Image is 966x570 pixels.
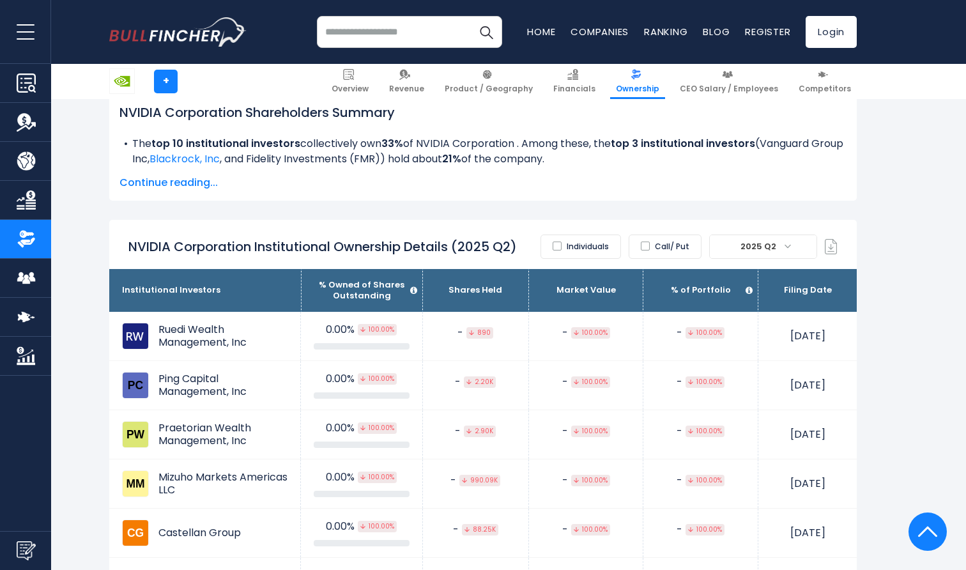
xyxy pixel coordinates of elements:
div: - [436,425,516,438]
a: Ranking [644,25,687,38]
th: Institutional Investors [109,269,301,312]
label: Individuals [540,235,621,259]
td: [DATE] [758,312,857,361]
div: - [656,425,745,438]
div: - [656,523,745,537]
th: Filing Date [758,269,857,312]
div: - [542,376,630,389]
th: % Owned of Shares Outstanding [301,269,422,312]
div: - [656,376,745,389]
div: - [656,327,745,340]
div: - [436,523,516,537]
img: NVDA logo [110,69,134,93]
td: Praetorian Wealth Management, Inc [109,410,301,459]
a: Ownership [610,64,665,99]
img: Castellan Group [122,520,149,546]
span: 100.00% [571,327,610,339]
div: 0.00% [314,520,410,534]
span: CEO Salary / Employees [680,84,778,94]
div: - [542,523,630,537]
td: Mizuho Markets Americas LLC [109,459,301,508]
b: 21% [442,151,461,166]
td: [DATE] [758,361,857,410]
a: Product / Geography [439,64,539,99]
span: Continue reading... [119,175,847,190]
span: Overview [332,84,369,94]
h2: NVIDIA Corporation Institutional Ownership Details (2025 Q2) [128,238,517,255]
div: - [436,474,516,488]
span: 88.25K [462,524,498,535]
a: Competitors [793,64,857,99]
div: 0.00% [314,471,410,484]
span: Financials [553,84,595,94]
span: Vanguard Group Inc, , and Fidelity Investments (FMR) [132,136,843,166]
img: Praetorian Wealth Management, Inc [122,421,149,448]
span: 100.00% [571,475,610,486]
a: Revenue [383,64,430,99]
button: Search [470,16,502,48]
h2: NVIDIA Corporation Shareholders Summary [119,103,847,122]
div: 0.00% [314,323,410,337]
span: 990.09K [459,475,500,486]
th: Shares Held [422,269,529,312]
img: Ownership [17,229,36,249]
div: - [436,376,516,389]
b: 33% [381,136,403,151]
span: 100.00% [358,324,397,335]
span: 100.00% [686,524,724,535]
span: Competitors [799,84,851,94]
span: 2025 Q2 [735,238,784,256]
span: Revenue [389,84,424,94]
span: 2.90K [464,426,496,437]
img: Mizuho Markets Americas LLC [122,470,149,497]
span: 100.00% [571,426,610,437]
a: Financials [548,64,601,99]
a: Home [527,25,555,38]
span: Ownership [616,84,659,94]
a: Go to homepage [109,17,247,47]
div: - [542,474,630,488]
td: Ruedi Wealth Management, Inc [109,312,301,360]
img: Ping Capital Management, Inc [122,372,149,399]
span: 100.00% [358,472,397,483]
div: 0.00% [314,373,410,386]
a: Blog [703,25,730,38]
a: Blackrock, Inc [149,151,220,166]
span: Product / Geography [445,84,533,94]
span: 100.00% [686,426,724,437]
img: Ruedi Wealth Management, Inc [122,323,149,350]
span: 890 [466,327,493,339]
div: - [436,327,516,340]
label: Call/ Put [629,235,701,259]
span: 100.00% [358,521,397,532]
span: 100.00% [686,475,724,486]
td: [DATE] [758,410,857,459]
span: 100.00% [571,524,610,535]
span: 100.00% [358,422,397,434]
span: 100.00% [571,376,610,388]
a: Companies [571,25,629,38]
span: 2.20K [464,376,496,388]
img: bullfincher logo [109,17,247,47]
b: top 10 institutional investors [151,136,300,151]
div: 0.00% [314,422,410,435]
a: CEO Salary / Employees [674,64,784,99]
td: Castellan Group [109,509,301,557]
li: The collectively own of NVIDIA Corporation . Among these, the ( ) hold about of the company. [119,136,847,167]
a: Overview [326,64,374,99]
span: 100.00% [686,376,724,388]
b: top 3 institutional investors [611,136,755,151]
span: 100.00% [686,327,724,339]
td: Ping Capital Management, Inc [109,361,301,410]
span: 100.00% [358,373,397,385]
a: + [154,70,178,93]
div: - [542,425,630,438]
th: Market Value [529,269,643,312]
a: Register [745,25,790,38]
div: - [542,327,630,340]
a: Login [806,16,857,48]
td: [DATE] [758,459,857,509]
th: % of Portfolio [643,269,758,312]
div: - [656,474,745,488]
td: [DATE] [758,509,857,558]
